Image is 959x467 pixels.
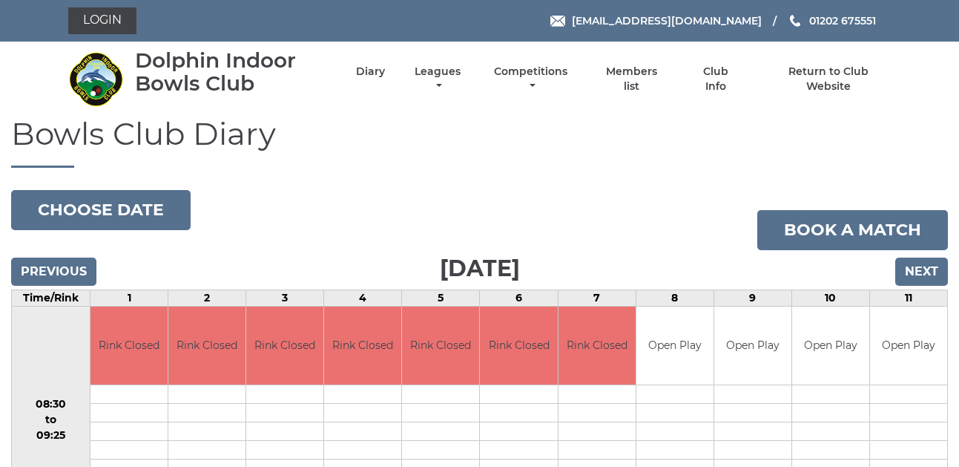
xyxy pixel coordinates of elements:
td: 8 [636,290,714,307]
span: [EMAIL_ADDRESS][DOMAIN_NAME] [572,14,762,27]
a: Phone us 01202 675551 [788,13,876,29]
td: 1 [90,290,168,307]
a: Login [68,7,136,34]
td: Rink Closed [402,307,479,385]
a: Return to Club Website [765,65,891,94]
td: Rink Closed [246,307,323,385]
td: 2 [168,290,246,307]
td: 5 [402,290,480,307]
button: Choose date [11,190,191,230]
td: 4 [324,290,402,307]
a: Competitions [491,65,572,94]
input: Next [895,258,948,286]
td: Open Play [636,307,714,385]
td: 7 [558,290,636,307]
h1: Bowls Club Diary [11,117,948,168]
span: 01202 675551 [809,14,876,27]
td: Time/Rink [12,290,90,307]
a: Club Info [692,65,740,94]
td: Rink Closed [324,307,401,385]
td: Rink Closed [558,307,636,385]
td: Open Play [792,307,869,385]
td: Rink Closed [90,307,168,385]
a: Diary [356,65,385,79]
img: Dolphin Indoor Bowls Club [68,51,124,107]
img: Phone us [790,15,800,27]
td: 11 [869,290,947,307]
td: Rink Closed [480,307,557,385]
a: Book a match [757,210,948,250]
td: Open Play [870,307,947,385]
a: Leagues [411,65,464,94]
td: 3 [246,290,324,307]
a: Members list [597,65,665,94]
input: Previous [11,258,96,286]
td: 10 [791,290,869,307]
td: Rink Closed [168,307,245,385]
div: Dolphin Indoor Bowls Club [135,49,330,95]
td: Open Play [714,307,791,385]
a: Email [EMAIL_ADDRESS][DOMAIN_NAME] [550,13,762,29]
td: 9 [714,290,791,307]
img: Email [550,16,565,27]
td: 6 [480,290,558,307]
